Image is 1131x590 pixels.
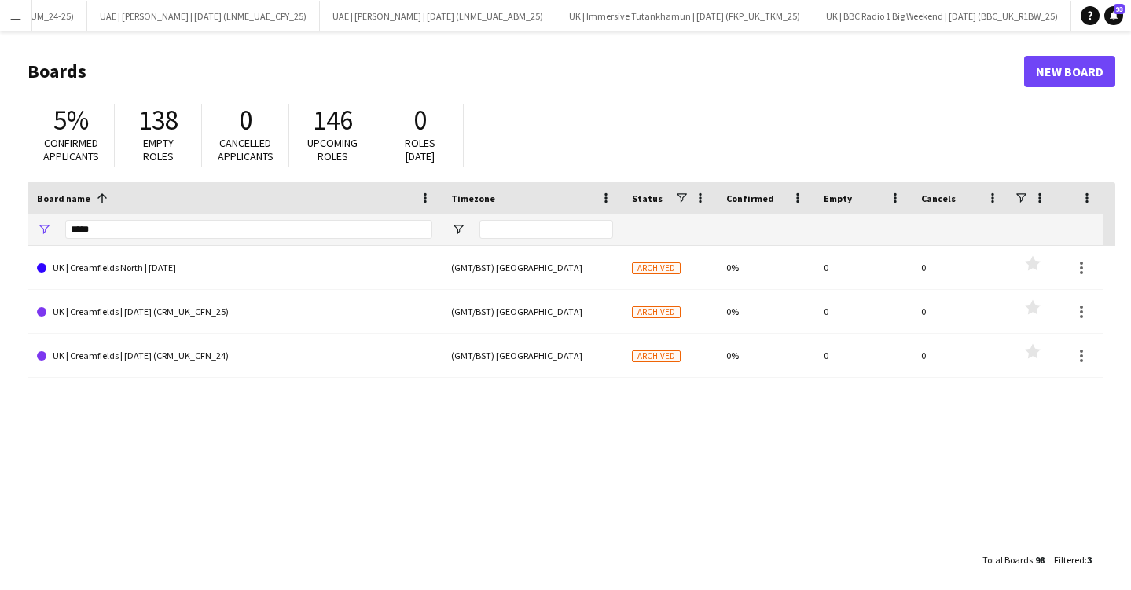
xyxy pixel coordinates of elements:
[313,103,353,137] span: 146
[717,246,814,289] div: 0%
[413,103,427,137] span: 0
[1104,6,1123,25] a: 93
[632,262,681,274] span: Archived
[726,192,774,204] span: Confirmed
[138,103,178,137] span: 138
[307,136,358,163] span: Upcoming roles
[43,136,99,163] span: Confirmed applicants
[53,103,89,137] span: 5%
[814,290,912,333] div: 0
[814,334,912,377] div: 0
[405,136,435,163] span: Roles [DATE]
[982,544,1045,575] div: :
[28,60,1024,83] h1: Boards
[65,220,432,239] input: Board name Filter Input
[320,1,556,31] button: UAE | [PERSON_NAME] | [DATE] (LNME_UAE_ABM_25)
[632,306,681,318] span: Archived
[479,220,613,239] input: Timezone Filter Input
[556,1,813,31] button: UK | Immersive Tutankhamun | [DATE] (FKP_UK_TKM_25)
[632,192,663,204] span: Status
[912,334,1009,377] div: 0
[37,222,51,236] button: Open Filter Menu
[912,246,1009,289] div: 0
[87,1,320,31] button: UAE | [PERSON_NAME] | [DATE] (LNME_UAE_CPY_25)
[717,334,814,377] div: 0%
[1024,56,1115,87] a: New Board
[37,290,432,334] a: UK | Creamfields | [DATE] (CRM_UK_CFN_25)
[442,334,622,377] div: (GMT/BST) [GEOGRAPHIC_DATA]
[814,246,912,289] div: 0
[1087,554,1092,566] span: 3
[451,192,495,204] span: Timezone
[37,192,90,204] span: Board name
[1054,554,1085,566] span: Filtered
[1054,544,1092,575] div: :
[37,246,432,290] a: UK | Creamfields North | [DATE]
[1035,554,1045,566] span: 98
[982,554,1033,566] span: Total Boards
[921,192,956,204] span: Cancels
[813,1,1071,31] button: UK | BBC Radio 1 Big Weekend | [DATE] (BBC_UK_R1BW_25)
[37,334,432,378] a: UK | Creamfields | [DATE] (CRM_UK_CFN_24)
[824,192,852,204] span: Empty
[143,136,174,163] span: Empty roles
[239,103,252,137] span: 0
[442,290,622,333] div: (GMT/BST) [GEOGRAPHIC_DATA]
[632,350,681,362] span: Archived
[912,290,1009,333] div: 0
[1114,4,1125,14] span: 93
[451,222,465,236] button: Open Filter Menu
[442,246,622,289] div: (GMT/BST) [GEOGRAPHIC_DATA]
[717,290,814,333] div: 0%
[218,136,274,163] span: Cancelled applicants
